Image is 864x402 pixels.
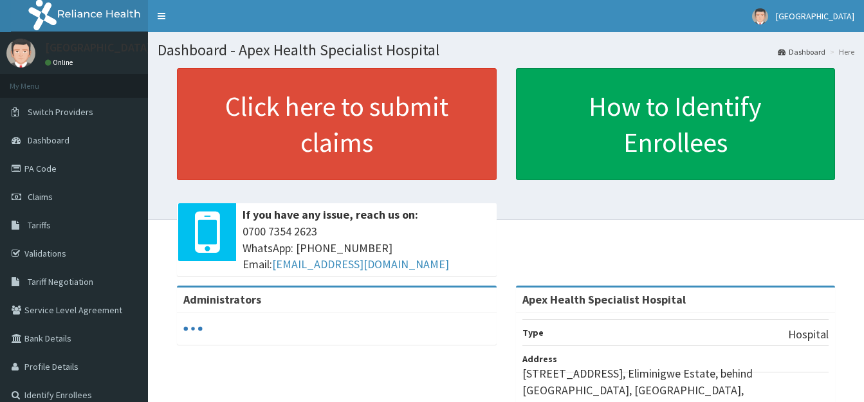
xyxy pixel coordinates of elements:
[522,353,557,365] b: Address
[6,39,35,68] img: User Image
[522,327,544,338] b: Type
[776,10,854,22] span: [GEOGRAPHIC_DATA]
[243,207,418,222] b: If you have any issue, reach us on:
[183,292,261,307] b: Administrators
[28,276,93,288] span: Tariff Negotiation
[158,42,854,59] h1: Dashboard - Apex Health Specialist Hospital
[28,219,51,231] span: Tariffs
[45,58,76,67] a: Online
[28,134,69,146] span: Dashboard
[752,8,768,24] img: User Image
[522,292,686,307] strong: Apex Health Specialist Hospital
[28,191,53,203] span: Claims
[28,106,93,118] span: Switch Providers
[183,319,203,338] svg: audio-loading
[45,42,151,53] p: [GEOGRAPHIC_DATA]
[243,223,490,273] span: 0700 7354 2623 WhatsApp: [PHONE_NUMBER] Email:
[272,257,449,271] a: [EMAIL_ADDRESS][DOMAIN_NAME]
[177,68,497,180] a: Click here to submit claims
[778,46,825,57] a: Dashboard
[788,326,829,343] p: Hospital
[827,46,854,57] li: Here
[516,68,836,180] a: How to Identify Enrollees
